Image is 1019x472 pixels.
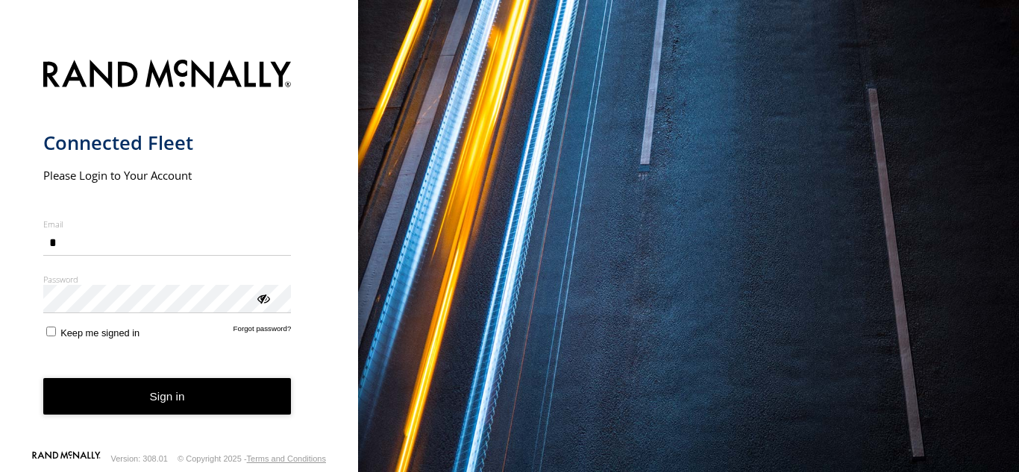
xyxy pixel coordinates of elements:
button: Sign in [43,378,292,415]
form: main [43,51,316,450]
input: Keep me signed in [46,327,56,336]
a: Forgot password? [233,324,292,339]
label: Password [43,274,292,285]
h2: Please Login to Your Account [43,168,292,183]
div: Version: 308.01 [111,454,168,463]
img: Rand McNally [43,57,292,95]
a: Visit our Website [32,451,101,466]
label: Email [43,218,292,230]
span: Keep me signed in [60,327,139,339]
div: ViewPassword [255,290,270,305]
div: © Copyright 2025 - [178,454,326,463]
a: Terms and Conditions [247,454,326,463]
h1: Connected Fleet [43,130,292,155]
